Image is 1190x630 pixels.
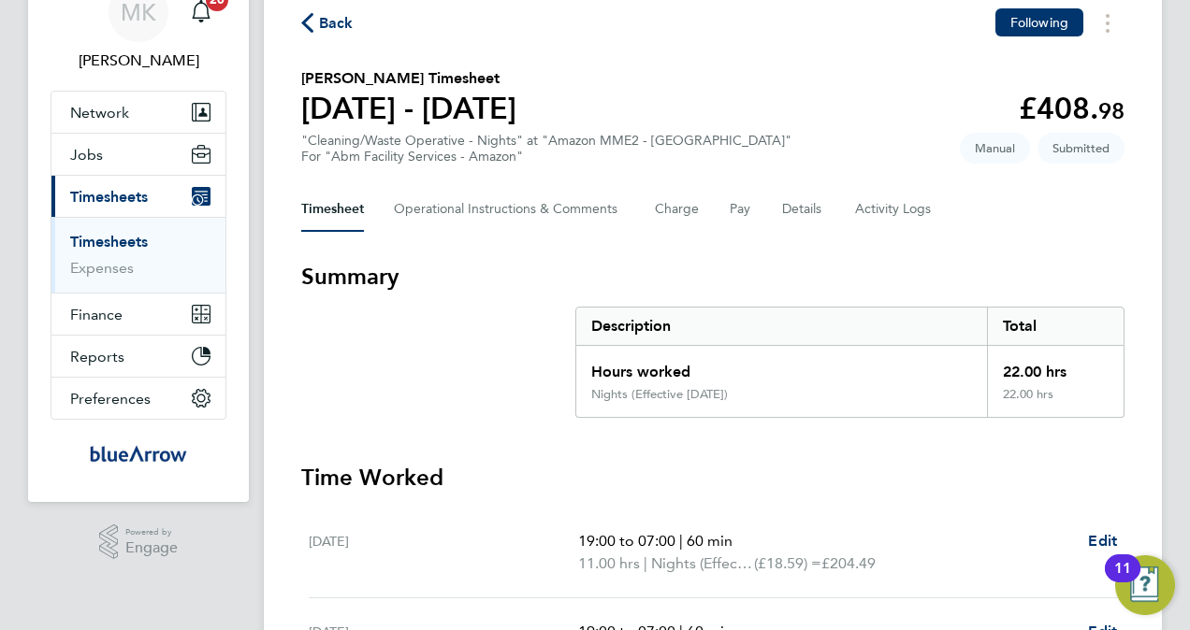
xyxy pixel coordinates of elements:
button: Back [301,11,354,35]
div: Total [987,308,1124,345]
a: Powered byEngage [99,524,179,560]
div: Nights (Effective [DATE]) [591,387,728,402]
span: Preferences [70,390,151,408]
h1: [DATE] - [DATE] [301,90,516,127]
div: 22.00 hrs [987,346,1124,387]
div: Hours worked [576,346,987,387]
span: 11.00 hrs [578,554,640,572]
span: Finance [70,306,123,323]
button: Details [782,187,825,232]
a: Timesheets [70,233,148,251]
button: Open Resource Center, 11 new notifications [1115,555,1175,615]
div: "Cleaning/Waste Operative - Nights" at "Amazon MME2 - [GEOGRAPHIC_DATA]" [301,133,791,165]
span: Reports [70,348,124,365]
div: 22.00 hrs [987,387,1124,417]
div: For "Abm Facility Services - Amazon" [301,149,791,165]
span: | [679,532,683,550]
span: Powered by [125,524,178,540]
span: This timesheet was manually created. [960,133,1030,164]
button: Activity Logs [855,187,934,232]
span: Network [70,104,129,122]
span: 19:00 to 07:00 [578,532,675,550]
span: Miriam Kerins [51,50,226,72]
span: Following [1010,14,1068,31]
span: 60 min [687,532,733,550]
span: Engage [125,540,178,556]
button: Following [995,8,1083,36]
span: Jobs [70,146,103,164]
app-decimal: £408. [1019,91,1125,126]
span: (£18.59) = [754,554,821,572]
span: Edit [1088,532,1117,550]
button: Preferences [51,378,225,419]
span: Timesheets [70,188,148,206]
span: | [644,554,647,572]
span: Back [319,12,354,35]
a: Go to home page [51,438,226,468]
a: Edit [1088,530,1117,552]
button: Pay [730,187,752,232]
button: Finance [51,294,225,335]
div: [DATE] [309,530,578,575]
h3: Summary [301,262,1125,292]
img: bluearrow-logo-retina.png [90,438,187,468]
div: 11 [1114,568,1131,593]
button: Charge [655,187,700,232]
div: Summary [575,307,1125,418]
button: Reports [51,336,225,377]
button: Network [51,92,225,133]
a: Expenses [70,259,134,277]
h3: Time Worked [301,463,1125,493]
span: 98 [1098,97,1125,124]
span: This timesheet is Submitted. [1038,133,1125,164]
button: Timesheets Menu [1091,8,1125,37]
span: Nights (Effective [DATE]) [651,552,754,575]
button: Operational Instructions & Comments [394,187,625,232]
div: Timesheets [51,217,225,293]
span: £204.49 [821,554,876,572]
div: Description [576,308,987,345]
h2: [PERSON_NAME] Timesheet [301,67,516,90]
button: Jobs [51,134,225,175]
button: Timesheets [51,176,225,217]
button: Timesheet [301,187,364,232]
